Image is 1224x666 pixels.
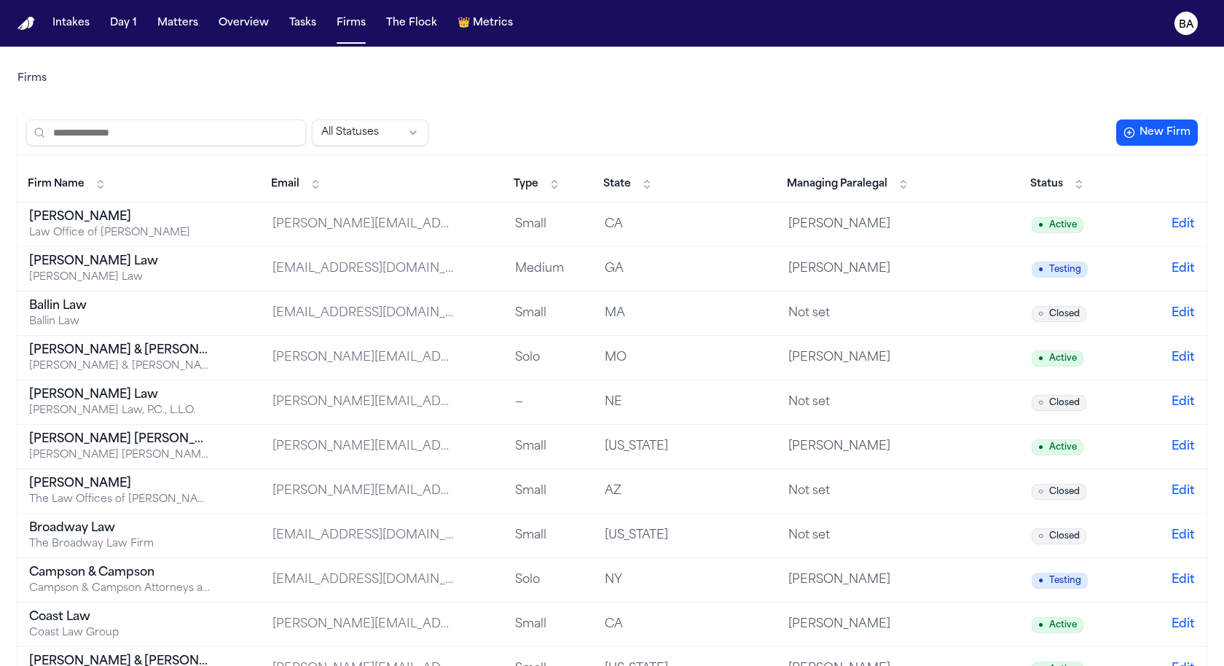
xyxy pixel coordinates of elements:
div: Small [515,305,581,322]
div: Not set [788,393,970,411]
span: ○ [1038,486,1043,498]
div: Coast Law Group [29,626,211,640]
div: [EMAIL_ADDRESS][DOMAIN_NAME] [272,305,455,322]
div: [PERSON_NAME] [788,216,970,233]
div: [PERSON_NAME] [788,438,970,455]
span: Status [1030,177,1063,192]
div: [PERSON_NAME] Law [29,270,211,285]
span: Type [514,177,538,192]
button: Status [1023,173,1092,196]
span: State [603,177,631,192]
div: Small [515,616,581,633]
a: Overview [213,10,275,36]
span: ● [1038,219,1043,231]
span: ● [1038,353,1043,364]
div: Broadway Law [29,520,211,537]
div: Small [515,527,581,544]
div: [PERSON_NAME] [PERSON_NAME] Trial Attorneys [29,448,211,463]
button: Firm Name [20,173,114,196]
button: Day 1 [104,10,143,36]
div: [PERSON_NAME] [29,208,211,226]
span: Testing [1032,573,1088,589]
span: Email [271,177,299,192]
span: Closed [1032,484,1086,500]
button: Email [264,173,329,196]
button: Edit [1172,305,1195,322]
div: Coast Law [29,608,211,626]
div: [PERSON_NAME] [788,616,970,633]
div: [PERSON_NAME] [788,571,970,589]
div: Small [515,482,581,500]
button: New Firm [1116,120,1198,146]
div: Medium [515,260,581,278]
div: [PERSON_NAME] Law [29,386,211,404]
div: NE [605,393,765,411]
div: The Law Offices of [PERSON_NAME], PLLC [29,493,211,507]
button: State [596,173,660,196]
div: [PERSON_NAME] [PERSON_NAME] [29,431,211,448]
button: crownMetrics [452,10,519,36]
div: Not set [788,305,970,322]
div: CA [605,616,765,633]
button: Edit [1172,393,1195,411]
div: Campson & Campson [29,564,211,581]
div: Small [515,216,581,233]
button: Edit [1172,260,1195,278]
div: AZ [605,482,765,500]
div: [EMAIL_ADDRESS][DOMAIN_NAME] [272,571,455,589]
div: [PERSON_NAME] Law [29,253,211,270]
span: ○ [1038,530,1043,542]
div: [PERSON_NAME][EMAIL_ADDRESS][PERSON_NAME][DOMAIN_NAME] [272,438,455,455]
div: [US_STATE] [605,527,765,544]
div: Not set [788,482,970,500]
div: [PERSON_NAME] & [PERSON_NAME] [US_STATE] Car Accident Lawyers [29,359,211,374]
button: Edit [1172,216,1195,233]
span: ○ [1038,308,1043,320]
div: Campson & Campson Attorneys at Law [29,581,211,596]
span: Active [1032,350,1083,367]
div: Solo [515,349,581,367]
div: [PERSON_NAME] & [PERSON_NAME] [29,342,211,359]
nav: Breadcrumb [17,71,47,86]
button: Edit [1172,571,1195,589]
span: Closed [1032,395,1086,411]
div: [EMAIL_ADDRESS][DOMAIN_NAME] [272,260,455,278]
div: [PERSON_NAME] [788,349,970,367]
span: Closed [1032,306,1086,322]
button: Managing Paralegal [780,173,917,196]
div: Ballin Law [29,297,211,315]
div: [PERSON_NAME] [29,475,211,493]
div: [PERSON_NAME][EMAIL_ADDRESS][DOMAIN_NAME] [272,349,455,367]
span: ● [1038,619,1043,631]
span: ● [1038,442,1043,453]
div: Ballin Law [29,315,211,329]
span: Closed [1032,528,1086,544]
button: Edit [1172,438,1195,455]
div: [PERSON_NAME][EMAIL_ADDRESS][DOMAIN_NAME] [272,216,455,233]
button: Edit [1172,616,1195,633]
div: [US_STATE] [605,438,765,455]
span: ● [1038,264,1043,275]
span: Active [1032,617,1083,633]
div: [PERSON_NAME][EMAIL_ADDRESS][DOMAIN_NAME] [272,616,455,633]
div: NY [605,571,765,589]
div: MA [605,305,765,322]
div: Small [515,438,581,455]
button: Tasks [283,10,322,36]
img: Finch Logo [17,17,35,31]
span: Managing Paralegal [787,177,887,192]
div: The Broadway Law Firm [29,537,211,552]
span: ○ [1038,397,1043,409]
button: Firms [331,10,372,36]
div: CA [605,216,765,233]
div: Solo [515,571,581,589]
button: Edit [1172,482,1195,500]
button: Type [506,173,568,196]
span: Active [1032,217,1083,233]
button: The Flock [380,10,443,36]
